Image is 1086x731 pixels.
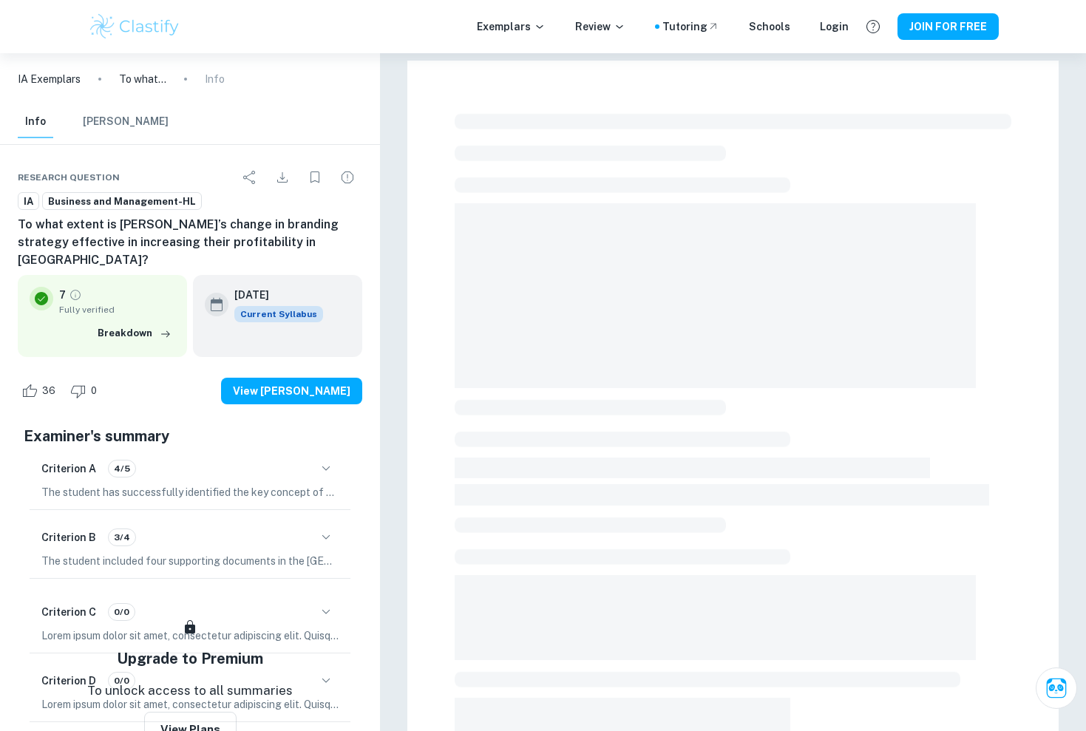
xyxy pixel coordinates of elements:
h5: Examiner's summary [24,425,356,447]
p: Exemplars [477,18,546,35]
div: This exemplar is based on the current syllabus. Feel free to refer to it for inspiration/ideas wh... [234,306,323,322]
span: Research question [18,171,120,184]
h5: Upgrade to Premium [117,647,263,670]
button: Info [18,106,53,138]
h6: Criterion A [41,460,96,477]
div: Like [18,379,64,403]
span: 3/4 [109,531,135,544]
span: Current Syllabus [234,306,323,322]
button: View [PERSON_NAME] [221,378,362,404]
p: Info [205,71,225,87]
span: Business and Management-HL [43,194,201,209]
div: Report issue [333,163,362,192]
h6: To what extent is [PERSON_NAME]’s change in branding strategy effective in increasing their profi... [18,216,362,269]
div: Dislike [67,379,105,403]
button: Help and Feedback [861,14,886,39]
h6: [DATE] [234,287,311,303]
div: Download [268,163,297,192]
p: The student included four supporting documents in the [GEOGRAPHIC_DATA], which effectively explor... [41,553,339,569]
button: [PERSON_NAME] [83,106,169,138]
button: JOIN FOR FREE [897,13,999,40]
span: 4/5 [109,462,135,475]
a: Tutoring [662,18,719,35]
span: 36 [34,384,64,398]
button: Breakdown [94,322,175,344]
a: IA [18,192,39,211]
span: 0 [83,384,105,398]
span: IA [18,194,38,209]
div: Bookmark [300,163,330,192]
a: Business and Management-HL [42,192,202,211]
p: Review [575,18,625,35]
p: 7 [59,287,66,303]
img: Clastify logo [88,12,182,41]
button: Ask Clai [1036,667,1077,709]
a: Login [820,18,849,35]
p: The student has successfully identified the key concept of change, which is clearly indicated on ... [41,484,339,500]
p: To unlock access to all summaries [87,681,293,701]
a: IA Exemplars [18,71,81,87]
h6: Criterion B [41,529,96,545]
span: Fully verified [59,303,175,316]
p: To what extent is [PERSON_NAME]’s change in branding strategy effective in increasing their profi... [119,71,166,87]
a: Schools [749,18,790,35]
a: Grade fully verified [69,288,82,302]
div: Share [235,163,265,192]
